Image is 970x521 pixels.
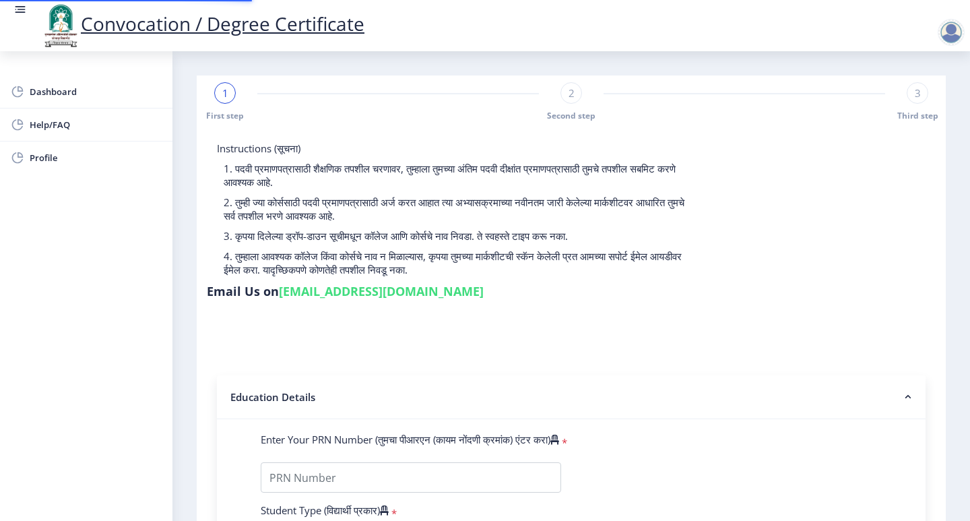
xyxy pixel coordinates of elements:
[224,195,689,222] p: 2. तुम्ही ज्या कोर्ससाठी पदवी प्रमाणपत्रासाठी अर्ज करत आहात त्या अभ्यासक्रमाच्या नवीनतम जारी केले...
[279,283,484,299] a: [EMAIL_ADDRESS][DOMAIN_NAME]
[40,3,81,49] img: logo
[224,162,689,189] p: 1. पदवी प्रमाणपत्रासाठी शैक्षणिक तपशील चरणावर, तुम्हाला तुमच्या अंतिम पदवी दीक्षांत प्रमाणपत्रासा...
[261,462,561,493] input: PRN Number
[261,503,389,517] label: Student Type (विद्यार्थी प्रकार)
[897,110,938,121] span: Third step
[207,283,484,299] h6: Email Us on
[40,11,364,36] a: Convocation / Degree Certificate
[217,142,300,155] span: Instructions (सूचना)
[915,86,921,100] span: 3
[30,84,162,100] span: Dashboard
[224,229,689,243] p: 3. कृपया दिलेल्या ड्रॉप-डाउन सूचीमधून कॉलेज आणि कोर्सचे नाव निवडा. ते स्वहस्ते टाइप करू नका.
[569,86,575,100] span: 2
[224,249,689,276] p: 4. तुम्हाला आवश्यक कॉलेज किंवा कोर्सचे नाव न मिळाल्यास, कृपया तुमच्या मार्कशीटची स्कॅन केलेली प्र...
[261,433,559,446] label: Enter Your PRN Number (तुमचा पीआरएन (कायम नोंदणी क्रमांक) एंटर करा)
[30,150,162,166] span: Profile
[30,117,162,133] span: Help/FAQ
[547,110,595,121] span: Second step
[217,375,926,419] nb-accordion-item-header: Education Details
[222,86,228,100] span: 1
[206,110,244,121] span: First step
